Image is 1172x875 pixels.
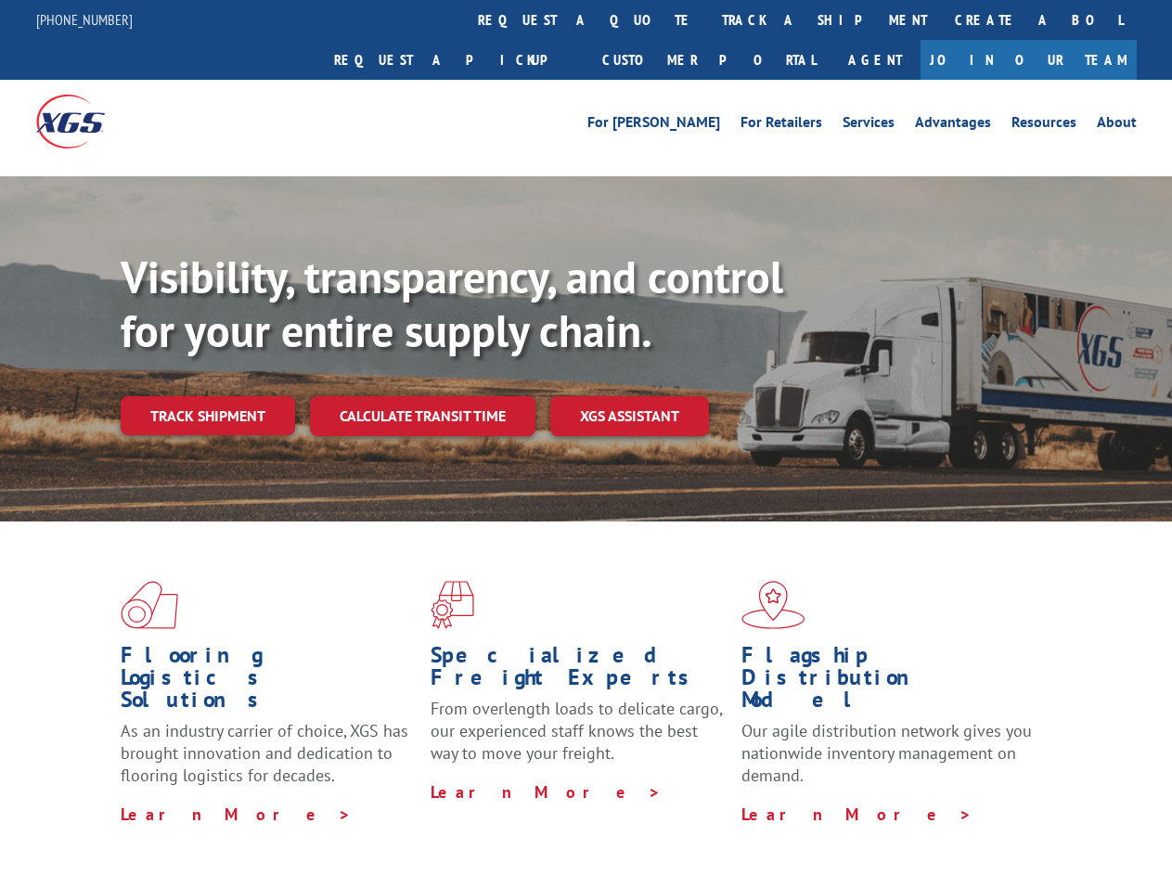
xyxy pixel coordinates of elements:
[741,115,822,135] a: For Retailers
[121,644,417,720] h1: Flooring Logistics Solutions
[121,720,408,786] span: As an industry carrier of choice, XGS has brought innovation and dedication to flooring logistics...
[588,40,830,80] a: Customer Portal
[741,581,805,629] img: xgs-icon-flagship-distribution-model-red
[431,581,474,629] img: xgs-icon-focused-on-flooring-red
[121,248,783,359] b: Visibility, transparency, and control for your entire supply chain.
[830,40,921,80] a: Agent
[843,115,895,135] a: Services
[121,396,295,435] a: Track shipment
[431,644,727,698] h1: Specialized Freight Experts
[121,804,352,825] a: Learn More >
[310,396,535,436] a: Calculate transit time
[431,698,727,780] p: From overlength loads to delicate cargo, our experienced staff knows the best way to move your fr...
[741,720,1032,786] span: Our agile distribution network gives you nationwide inventory management on demand.
[1097,115,1137,135] a: About
[741,644,1037,720] h1: Flagship Distribution Model
[741,804,972,825] a: Learn More >
[431,781,662,803] a: Learn More >
[320,40,588,80] a: Request a pickup
[36,10,133,29] a: [PHONE_NUMBER]
[921,40,1137,80] a: Join Our Team
[1011,115,1076,135] a: Resources
[915,115,991,135] a: Advantages
[121,581,178,629] img: xgs-icon-total-supply-chain-intelligence-red
[587,115,720,135] a: For [PERSON_NAME]
[550,396,709,436] a: XGS ASSISTANT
